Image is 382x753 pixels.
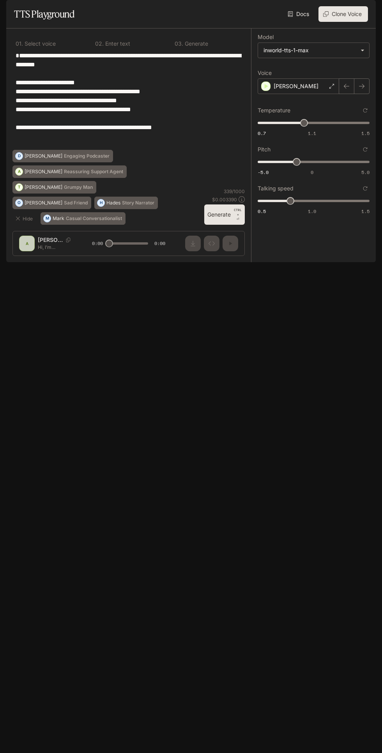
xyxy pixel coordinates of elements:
div: A [16,165,23,178]
div: inworld-tts-1-max [258,43,369,58]
button: GenerateCTRL +⏎ [204,204,245,225]
span: 5.0 [361,169,370,176]
div: O [16,197,23,209]
div: H [97,197,104,209]
p: [PERSON_NAME] [274,82,318,90]
p: Story Narrator [122,201,154,205]
div: M [44,212,51,225]
p: Generate [183,41,208,46]
p: [PERSON_NAME] [25,201,62,205]
p: $ 0.003390 [212,196,237,203]
a: Docs [286,6,312,22]
p: [PERSON_NAME] [25,154,62,158]
p: Enter text [104,41,130,46]
span: 0.5 [258,208,266,215]
button: T[PERSON_NAME]Grumpy Man [12,181,96,194]
p: Pitch [258,147,271,152]
button: open drawer [6,4,20,18]
p: Grumpy Man [64,185,93,190]
span: 1.0 [308,208,316,215]
p: Model [258,34,274,40]
button: Reset to default [361,184,370,193]
h1: TTS Playground [14,6,74,22]
button: Reset to default [361,106,370,115]
p: Talking speed [258,186,294,191]
span: 1.5 [361,208,370,215]
button: A[PERSON_NAME]Reassuring Support Agent [12,165,127,178]
p: Casual Conversationalist [66,216,122,221]
span: -5.0 [258,169,269,176]
span: 1.5 [361,130,370,137]
span: 0.7 [258,130,266,137]
button: O[PERSON_NAME]Sad Friend [12,197,91,209]
div: D [16,150,23,162]
button: Reset to default [361,145,370,154]
p: [PERSON_NAME] [25,185,62,190]
div: T [16,181,23,194]
p: ⏎ [234,208,242,222]
p: 0 3 . [175,41,183,46]
p: Voice [258,70,272,76]
p: 0 2 . [95,41,104,46]
button: Clone Voice [318,6,368,22]
p: Engaging Podcaster [64,154,110,158]
button: D[PERSON_NAME]Engaging Podcaster [12,150,113,162]
p: [PERSON_NAME] [25,169,62,174]
p: Temperature [258,108,290,113]
p: Mark [53,216,64,221]
p: Reassuring Support Agent [64,169,123,174]
p: Select voice [23,41,56,46]
span: 1.1 [308,130,316,137]
button: HHadesStory Narrator [94,197,158,209]
div: inworld-tts-1-max [264,46,357,54]
p: Hades [106,201,120,205]
button: MMarkCasual Conversationalist [41,212,126,225]
p: CTRL + [234,208,242,217]
span: 0 [311,169,313,176]
p: Sad Friend [64,201,88,205]
button: Hide [12,212,37,225]
p: 0 1 . [16,41,23,46]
